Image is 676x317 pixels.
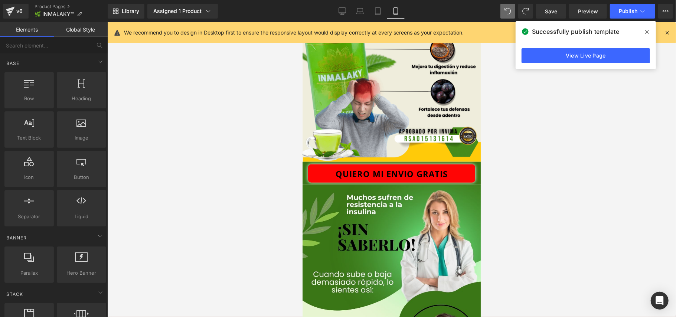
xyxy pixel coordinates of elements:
[578,7,598,15] span: Preview
[522,48,650,63] a: View Live Page
[369,4,387,19] a: Tablet
[59,134,104,142] span: Image
[387,4,405,19] a: Mobile
[351,4,369,19] a: Laptop
[153,7,212,15] div: Assigned 1 Product
[658,4,673,19] button: More
[7,269,52,277] span: Parallax
[6,291,24,298] span: Stack
[532,27,619,36] span: Successfully publish template
[7,213,52,220] span: Separator
[59,213,104,220] span: Liquid
[6,142,173,160] a: QUIERO MI ENVIO GRATIS
[124,29,464,37] p: We recommend you to design in Desktop first to ensure the responsive layout would display correct...
[33,147,145,156] span: QUIERO MI ENVIO GRATIS
[35,11,74,17] span: 🌿 INMALAKY™
[569,4,607,19] a: Preview
[54,22,108,37] a: Global Style
[59,269,104,277] span: Hero Banner
[333,4,351,19] a: Desktop
[545,7,557,15] span: Save
[7,134,52,142] span: Text Block
[59,173,104,181] span: Button
[651,292,669,310] div: Open Intercom Messenger
[108,4,144,19] a: New Library
[59,95,104,102] span: Heading
[7,173,52,181] span: Icon
[3,4,29,19] a: v6
[500,4,515,19] button: Undo
[619,8,637,14] span: Publish
[610,4,655,19] button: Publish
[15,6,24,16] div: v6
[7,95,52,102] span: Row
[6,234,27,241] span: Banner
[518,4,533,19] button: Redo
[122,8,139,14] span: Library
[6,60,20,67] span: Base
[35,4,108,10] a: Product Pages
